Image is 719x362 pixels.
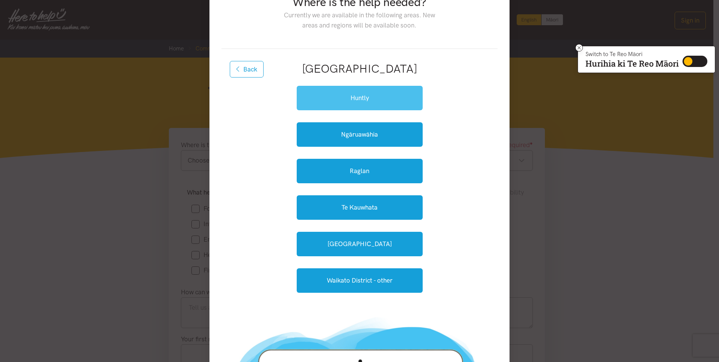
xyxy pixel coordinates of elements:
[278,10,441,30] p: Currently we are available in the following areas. New areas and regions will be available soon.
[297,268,423,293] a: Waikato District - other
[297,86,423,110] a: Huntly
[586,60,679,67] p: Hurihia ki Te Reo Māori
[297,159,423,183] a: Raglan
[230,61,264,78] button: Back
[297,195,423,220] a: Te Kauwhata
[297,232,423,256] a: [GEOGRAPHIC_DATA]
[234,61,485,77] h2: [GEOGRAPHIC_DATA]
[297,122,423,147] a: Ngāruawāhia
[586,52,679,56] p: Switch to Te Reo Māori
